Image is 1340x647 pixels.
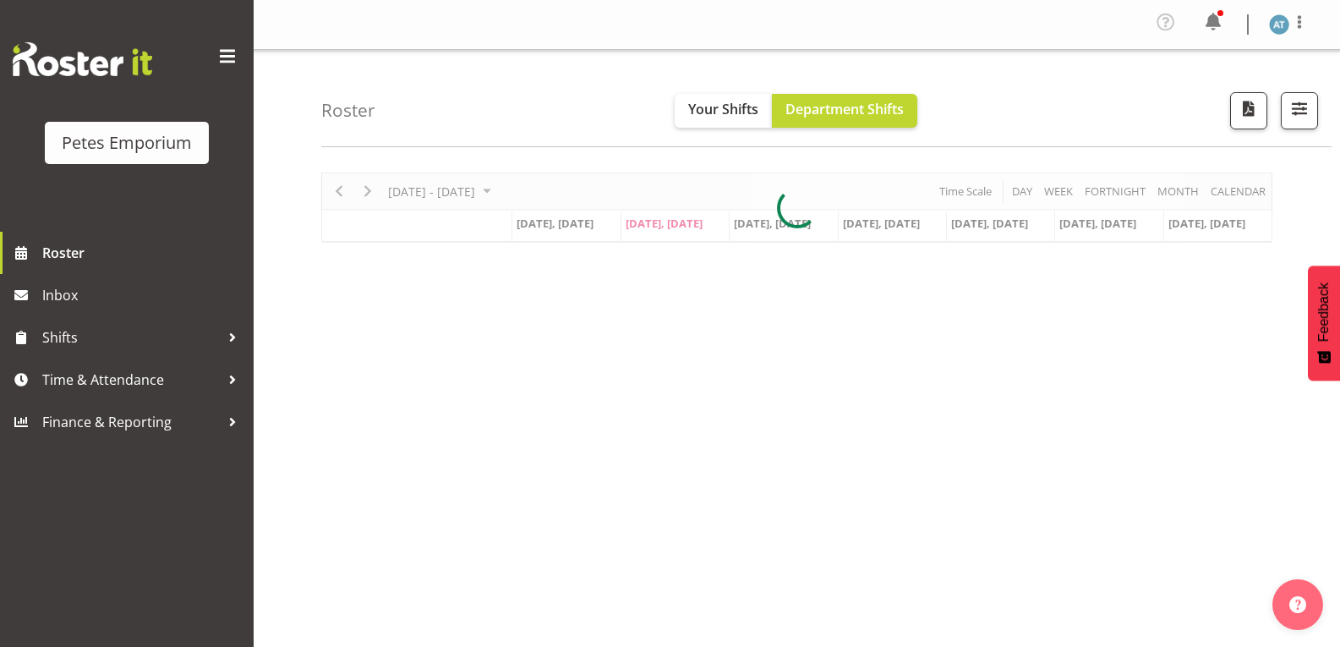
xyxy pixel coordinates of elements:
button: Filter Shifts [1281,92,1318,129]
span: Feedback [1316,282,1332,342]
span: Shifts [42,325,220,350]
img: alex-micheal-taniwha5364.jpg [1269,14,1289,35]
span: Roster [42,240,245,266]
span: Department Shifts [785,100,904,118]
div: Petes Emporium [62,130,192,156]
img: help-xxl-2.png [1289,596,1306,613]
span: Inbox [42,282,245,308]
button: Download a PDF of the roster according to the set date range. [1230,92,1267,129]
button: Your Shifts [675,94,772,128]
h4: Roster [321,101,375,120]
button: Feedback - Show survey [1308,266,1340,381]
img: Rosterit website logo [13,42,152,76]
span: Finance & Reporting [42,409,220,435]
span: Your Shifts [688,100,758,118]
span: Time & Attendance [42,367,220,392]
button: Department Shifts [772,94,917,128]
